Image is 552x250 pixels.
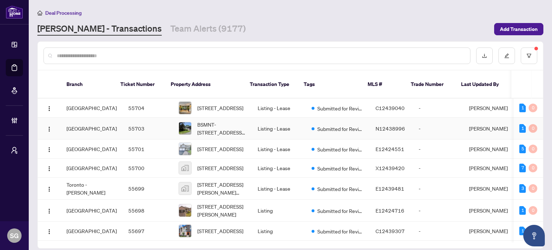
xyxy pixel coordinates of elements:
[179,143,191,155] img: thumbnail-img
[405,71,455,99] th: Trade Number
[519,227,526,235] div: 1
[179,225,191,237] img: thumbnail-img
[115,71,165,99] th: Ticket Number
[46,147,52,153] img: Logo
[463,178,517,200] td: [PERSON_NAME]
[252,200,306,222] td: Listing
[46,229,52,235] img: Logo
[463,222,517,241] td: [PERSON_NAME]
[298,71,362,99] th: Tags
[529,164,537,172] div: 0
[376,165,405,171] span: X12439420
[362,71,405,99] th: MLS #
[43,183,55,194] button: Logo
[519,206,526,215] div: 1
[317,207,364,215] span: Submitted for Review
[519,124,526,133] div: 1
[179,182,191,195] img: thumbnail-img
[179,102,191,114] img: thumbnail-img
[413,200,463,222] td: -
[476,47,493,64] button: download
[252,118,306,140] td: Listing - Lease
[123,118,173,140] td: 55703
[43,162,55,174] button: Logo
[197,227,243,235] span: [STREET_ADDRESS]
[43,205,55,216] button: Logo
[197,121,246,136] span: BSMNT-[STREET_ADDRESS][PERSON_NAME]
[197,145,243,153] span: [STREET_ADDRESS]
[529,184,537,193] div: 0
[46,106,52,112] img: Logo
[43,123,55,134] button: Logo
[61,118,123,140] td: [GEOGRAPHIC_DATA]
[197,104,243,112] span: [STREET_ADDRESS]
[376,105,405,111] span: C12439040
[197,181,246,196] span: [STREET_ADDRESS][PERSON_NAME][PERSON_NAME][PERSON_NAME]
[37,23,162,36] a: [PERSON_NAME] - Transactions
[46,186,52,192] img: Logo
[413,140,463,159] td: -
[61,178,123,200] td: Toronto - [PERSON_NAME]
[519,104,526,112] div: 1
[61,140,123,159] td: [GEOGRAPHIC_DATA]
[376,185,404,192] span: E12439481
[376,125,405,132] span: N12438996
[463,99,517,118] td: [PERSON_NAME]
[376,146,404,152] span: E12424551
[529,145,537,153] div: 0
[197,203,246,218] span: [STREET_ADDRESS][PERSON_NAME]
[197,164,243,172] span: [STREET_ADDRESS]
[123,159,173,178] td: 55700
[413,159,463,178] td: -
[43,225,55,237] button: Logo
[317,185,364,193] span: Submitted for Review
[455,71,509,99] th: Last Updated By
[179,162,191,174] img: thumbnail-img
[463,118,517,140] td: [PERSON_NAME]
[43,102,55,114] button: Logo
[61,222,123,241] td: [GEOGRAPHIC_DATA]
[179,122,191,135] img: thumbnail-img
[244,71,298,99] th: Transaction Type
[61,99,123,118] td: [GEOGRAPHIC_DATA]
[61,71,115,99] th: Branch
[252,140,306,159] td: Listing - Lease
[504,53,509,58] span: edit
[61,159,123,178] td: [GEOGRAPHIC_DATA]
[317,125,364,133] span: Submitted for Review
[376,228,405,234] span: C12439307
[123,200,173,222] td: 55698
[463,159,517,178] td: [PERSON_NAME]
[317,164,364,172] span: Submitted for Review
[529,104,537,112] div: 0
[252,222,306,241] td: Listing
[376,207,404,214] span: E12424716
[123,178,173,200] td: 55699
[123,222,173,241] td: 55697
[529,124,537,133] div: 0
[46,166,52,172] img: Logo
[252,159,306,178] td: Listing - Lease
[482,53,487,58] span: download
[170,23,246,36] a: Team Alerts (9177)
[519,164,526,172] div: 7
[498,47,515,64] button: edit
[523,225,545,246] button: Open asap
[61,200,123,222] td: [GEOGRAPHIC_DATA]
[10,231,19,241] span: SG
[6,5,23,19] img: logo
[179,204,191,217] img: thumbnail-img
[165,71,244,99] th: Property Address
[413,118,463,140] td: -
[123,140,173,159] td: 55701
[463,200,517,222] td: [PERSON_NAME]
[43,143,55,155] button: Logo
[317,145,364,153] span: Submitted for Review
[413,99,463,118] td: -
[45,10,82,16] span: Deal Processing
[46,208,52,214] img: Logo
[46,126,52,132] img: Logo
[413,178,463,200] td: -
[526,53,532,58] span: filter
[413,222,463,241] td: -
